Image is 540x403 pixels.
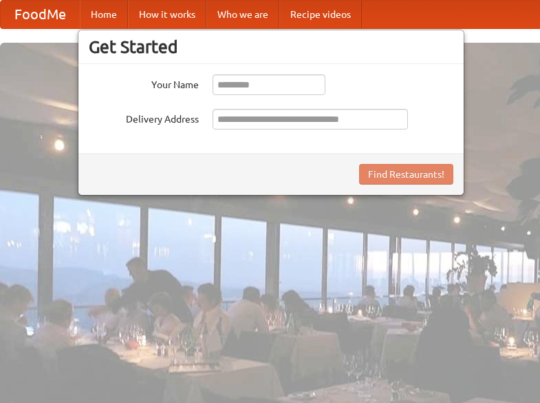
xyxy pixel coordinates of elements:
[128,1,206,28] a: How it works
[89,37,453,57] h3: Get Started
[206,1,279,28] a: Who we are
[1,1,80,28] a: FoodMe
[80,1,128,28] a: Home
[89,109,199,126] label: Delivery Address
[89,74,199,92] label: Your Name
[279,1,362,28] a: Recipe videos
[359,164,453,185] button: Find Restaurants!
